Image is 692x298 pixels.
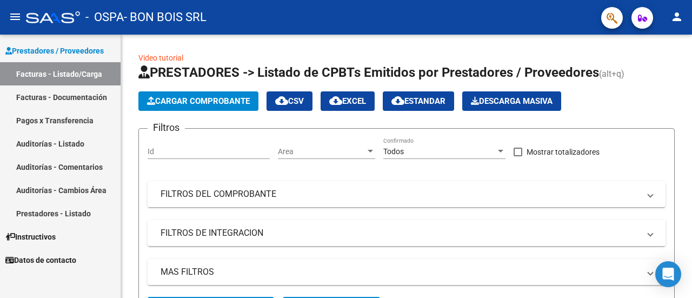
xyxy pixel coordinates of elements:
span: Cargar Comprobante [147,96,250,106]
mat-expansion-panel-header: FILTROS DEL COMPROBANTE [148,181,666,207]
button: Descarga Masiva [462,91,561,111]
mat-panel-title: FILTROS DE INTEGRACION [161,227,640,239]
span: CSV [275,96,304,106]
span: EXCEL [329,96,366,106]
button: Estandar [383,91,454,111]
mat-expansion-panel-header: FILTROS DE INTEGRACION [148,220,666,246]
span: Mostrar totalizadores [527,145,600,158]
h3: Filtros [148,120,185,135]
button: Cargar Comprobante [138,91,258,111]
a: Video tutorial [138,54,183,62]
button: EXCEL [321,91,375,111]
span: - BON BOIS SRL [124,5,207,29]
span: PRESTADORES -> Listado de CPBTs Emitidos por Prestadores / Proveedores [138,65,599,80]
span: - OSPA [85,5,124,29]
mat-icon: cloud_download [275,94,288,107]
span: Estandar [391,96,445,106]
app-download-masive: Descarga masiva de comprobantes (adjuntos) [462,91,561,111]
mat-icon: cloud_download [329,94,342,107]
div: Open Intercom Messenger [655,261,681,287]
span: (alt+q) [599,69,624,79]
mat-icon: cloud_download [391,94,404,107]
mat-panel-title: FILTROS DEL COMPROBANTE [161,188,640,200]
mat-expansion-panel-header: MAS FILTROS [148,259,666,285]
span: Area [278,147,365,156]
mat-icon: menu [9,10,22,23]
mat-icon: person [670,10,683,23]
span: Instructivos [5,231,56,243]
span: Todos [383,147,404,156]
span: Descarga Masiva [471,96,553,106]
span: Prestadores / Proveedores [5,45,104,57]
mat-panel-title: MAS FILTROS [161,266,640,278]
span: Datos de contacto [5,254,76,266]
button: CSV [267,91,312,111]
